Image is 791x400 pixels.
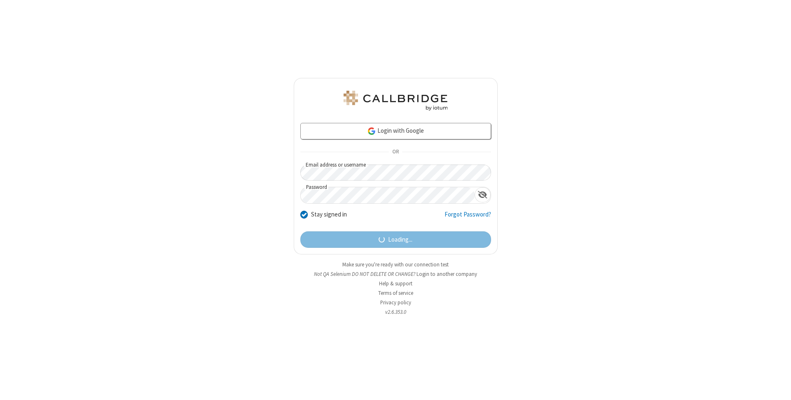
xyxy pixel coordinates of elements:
a: Help & support [379,280,412,287]
span: Loading... [388,235,412,245]
img: QA Selenium DO NOT DELETE OR CHANGE [342,91,449,111]
span: OR [389,146,402,158]
a: Forgot Password? [445,210,491,226]
input: Password [301,187,475,203]
li: Not QA Selenium DO NOT DELETE OR CHANGE? [294,270,498,278]
input: Email address or username [300,165,491,181]
a: Make sure you're ready with our connection test [342,261,449,268]
button: Loading... [300,231,491,248]
img: google-icon.png [367,127,376,136]
li: v2.6.353.0 [294,308,498,316]
label: Stay signed in [311,210,347,219]
button: Login to another company [417,270,477,278]
a: Privacy policy [380,299,411,306]
a: Login with Google [300,123,491,139]
div: Show password [475,187,491,202]
a: Terms of service [378,289,413,296]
